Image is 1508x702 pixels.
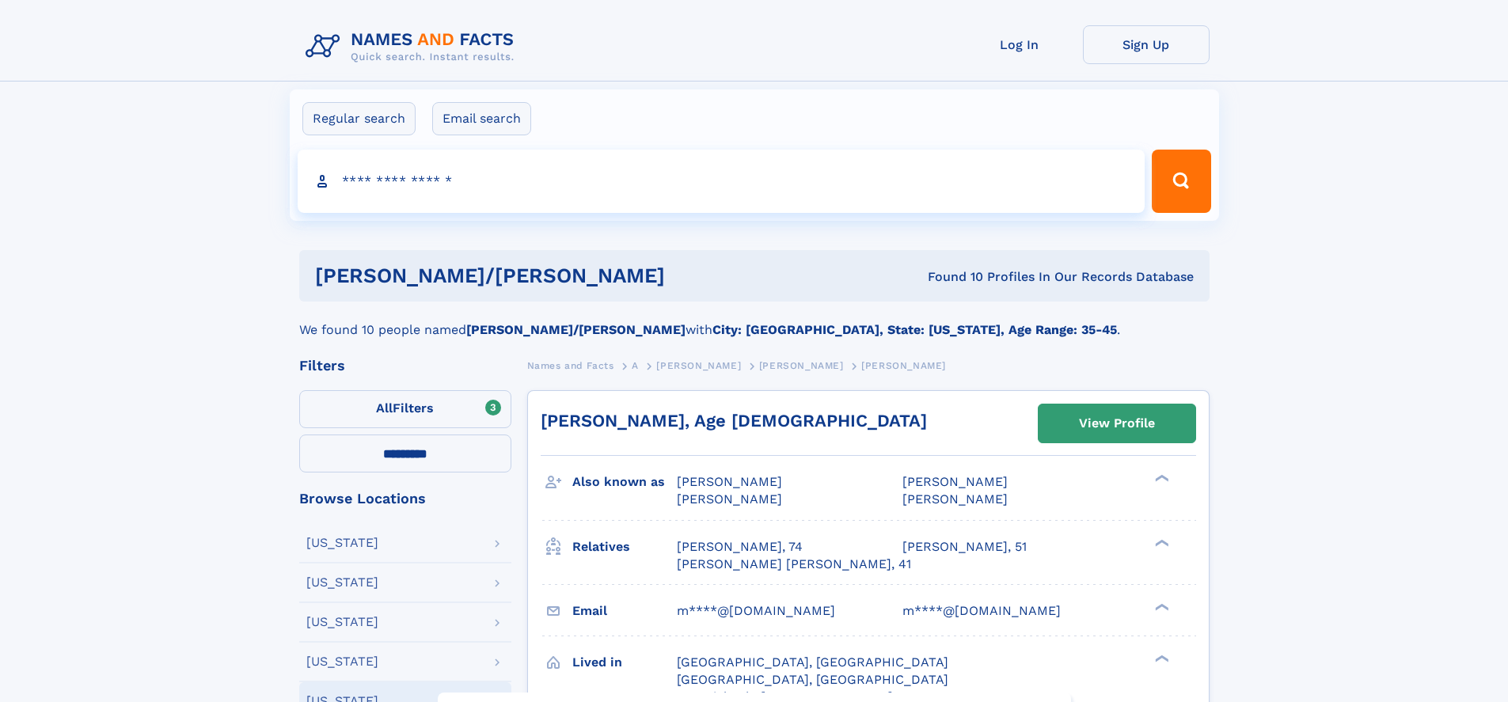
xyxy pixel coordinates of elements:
h1: [PERSON_NAME]/[PERSON_NAME] [315,266,796,286]
span: [PERSON_NAME] [656,360,741,371]
label: Filters [299,390,511,428]
a: Log In [956,25,1083,64]
span: [PERSON_NAME] [902,491,1008,507]
label: Regular search [302,102,416,135]
a: Names and Facts [527,355,614,375]
a: [PERSON_NAME] [759,355,844,375]
div: ❯ [1151,473,1170,484]
a: Sign Up [1083,25,1210,64]
span: [PERSON_NAME] [677,474,782,489]
h3: Email [572,598,677,624]
b: City: [GEOGRAPHIC_DATA], State: [US_STATE], Age Range: 35-45 [712,322,1117,337]
div: ❯ [1151,601,1170,612]
a: [PERSON_NAME], 51 [902,538,1027,556]
div: ❯ [1151,653,1170,663]
div: Browse Locations [299,491,511,506]
div: [US_STATE] [306,655,378,668]
span: [GEOGRAPHIC_DATA], [GEOGRAPHIC_DATA] [677,655,948,670]
div: [US_STATE] [306,616,378,628]
div: ❯ [1151,537,1170,548]
div: Found 10 Profiles In Our Records Database [796,268,1194,286]
span: All [376,400,393,416]
span: [PERSON_NAME] [759,360,844,371]
input: search input [298,150,1145,213]
span: [PERSON_NAME] [861,360,946,371]
a: [PERSON_NAME] [PERSON_NAME], 41 [677,556,911,573]
a: View Profile [1039,404,1195,442]
h3: Also known as [572,469,677,495]
span: [GEOGRAPHIC_DATA], [GEOGRAPHIC_DATA] [677,672,948,687]
div: We found 10 people named with . [299,302,1210,340]
span: [PERSON_NAME] [677,491,782,507]
a: [PERSON_NAME], Age [DEMOGRAPHIC_DATA] [541,411,927,431]
div: Filters [299,359,511,373]
label: Email search [432,102,531,135]
a: A [632,355,639,375]
a: [PERSON_NAME], 74 [677,538,803,556]
span: [PERSON_NAME] [902,474,1008,489]
span: A [632,360,639,371]
h3: Relatives [572,533,677,560]
div: [US_STATE] [306,537,378,549]
div: View Profile [1079,405,1155,442]
a: [PERSON_NAME] [656,355,741,375]
div: [US_STATE] [306,576,378,589]
button: Search Button [1152,150,1210,213]
h3: Lived in [572,649,677,676]
b: [PERSON_NAME]/[PERSON_NAME] [466,322,686,337]
img: Logo Names and Facts [299,25,527,68]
